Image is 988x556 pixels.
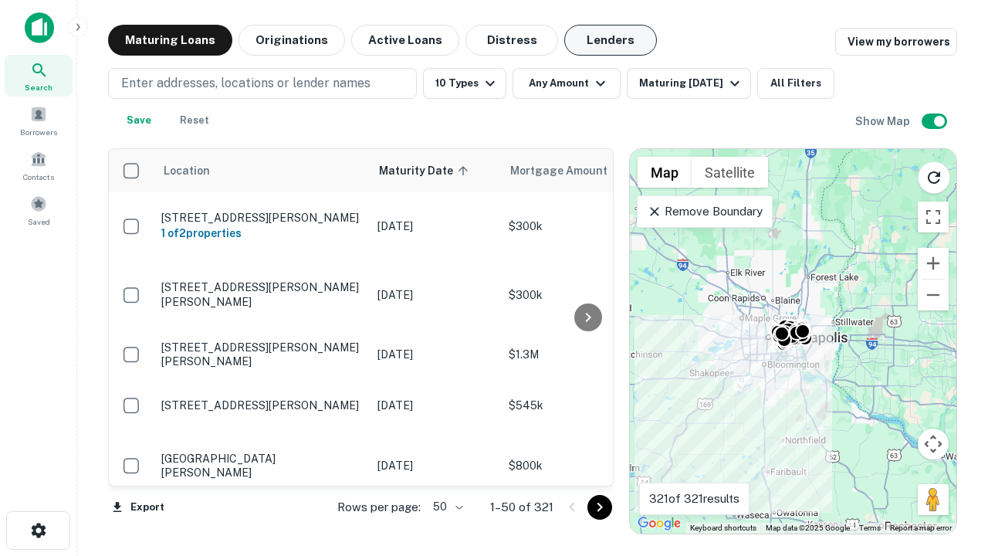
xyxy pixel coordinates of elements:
button: Show satellite imagery [692,157,768,188]
p: Enter addresses, locations or lender names [121,74,370,93]
a: Terms (opens in new tab) [859,524,881,532]
button: Maturing [DATE] [627,68,751,99]
span: Mortgage Amount [510,161,628,180]
button: Show street map [638,157,692,188]
p: [DATE] [377,218,493,235]
button: All Filters [757,68,834,99]
button: Lenders [564,25,657,56]
a: Report a map error [890,524,952,532]
h6: 1 of 2 properties [161,225,362,242]
th: Location [154,149,370,192]
span: Location [163,161,210,180]
p: [DATE] [377,286,493,303]
p: 321 of 321 results [649,490,739,508]
p: [DATE] [377,346,493,363]
p: [DATE] [377,457,493,474]
div: Maturing [DATE] [639,74,744,93]
p: $300k [509,218,663,235]
button: Maturing Loans [108,25,232,56]
button: Reload search area [918,161,950,194]
button: Distress [465,25,558,56]
p: $800k [509,457,663,474]
img: Google [634,514,685,534]
p: [STREET_ADDRESS][PERSON_NAME][PERSON_NAME] [161,280,362,308]
p: [STREET_ADDRESS][PERSON_NAME][PERSON_NAME] [161,341,362,368]
span: Saved [28,215,50,228]
span: Contacts [23,171,54,183]
p: $1.3M [509,346,663,363]
h6: Show Map [855,113,912,130]
p: [STREET_ADDRESS][PERSON_NAME] [161,398,362,412]
iframe: Chat Widget [911,432,988,507]
button: Active Loans [351,25,459,56]
p: 1–50 of 321 [490,498,553,517]
button: Any Amount [513,68,621,99]
a: Borrowers [5,100,73,141]
p: $300k [509,286,663,303]
a: View my borrowers [835,28,957,56]
button: Export [108,496,168,519]
a: Search [5,55,73,97]
span: Maturity Date [379,161,473,180]
div: 50 [427,496,465,518]
button: Zoom out [918,280,949,310]
p: [GEOGRAPHIC_DATA][PERSON_NAME] [161,452,362,480]
a: Saved [5,189,73,231]
a: Contacts [5,144,73,186]
button: Zoom in [918,248,949,279]
p: Rows per page: [337,498,421,517]
button: Save your search to get updates of matches that match your search criteria. [114,105,164,136]
button: 10 Types [423,68,506,99]
th: Mortgage Amount [501,149,671,192]
p: [DATE] [377,397,493,414]
p: $545k [509,397,663,414]
button: Map camera controls [918,429,949,459]
a: Open this area in Google Maps (opens a new window) [634,514,685,534]
button: Go to next page [587,495,612,520]
th: Maturity Date [370,149,501,192]
span: Search [25,81,52,93]
button: Originations [239,25,345,56]
span: Borrowers [20,126,57,138]
p: [STREET_ADDRESS][PERSON_NAME] [161,211,362,225]
button: Keyboard shortcuts [690,523,756,534]
span: Map data ©2025 Google [766,524,850,532]
div: 0 0 [630,149,956,534]
img: capitalize-icon.png [25,12,54,43]
button: Enter addresses, locations or lender names [108,68,417,99]
p: Remove Boundary [647,202,762,221]
button: Reset [170,105,219,136]
button: Toggle fullscreen view [918,202,949,232]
